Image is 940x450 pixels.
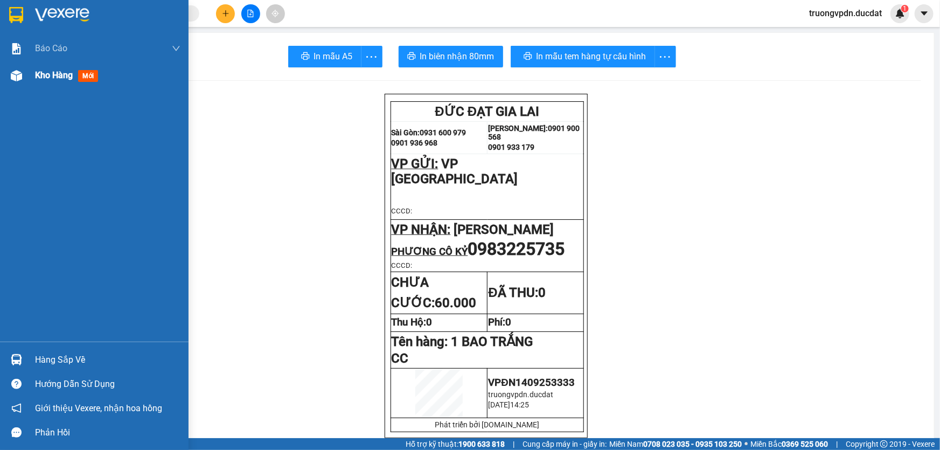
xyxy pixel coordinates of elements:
[510,400,529,409] span: 14:25
[488,390,553,399] span: truongvpdn.ducdat
[392,351,409,366] span: CC
[35,70,73,80] span: Kho hàng
[172,44,180,53] span: down
[488,124,548,133] strong: [PERSON_NAME]:
[488,143,534,151] strong: 0901 933 179
[427,316,433,328] span: 0
[392,261,413,269] span: CCCD:
[392,246,468,258] span: PHƯƠNG CÔ KỶ
[420,128,466,137] strong: 0931 600 979
[35,41,67,55] span: Báo cáo
[288,46,361,67] button: printerIn mẫu A5
[880,440,888,448] span: copyright
[488,316,511,328] strong: Phí:
[537,50,646,63] span: In mẫu tem hàng tự cấu hình
[271,10,279,17] span: aim
[654,46,676,67] button: more
[392,156,438,171] span: VP GỬI:
[523,438,607,450] span: Cung cấp máy in - giấy in:
[301,52,310,62] span: printer
[392,316,433,328] strong: Thu Hộ:
[35,425,180,441] div: Phản hồi
[78,70,98,82] span: mới
[35,401,162,415] span: Giới thiệu Vexere, nhận hoa hồng
[247,10,254,17] span: file-add
[511,46,655,67] button: printerIn mẫu tem hàng tự cấu hình
[513,438,514,450] span: |
[241,4,260,23] button: file-add
[920,9,929,18] span: caret-down
[266,4,285,23] button: aim
[836,438,838,450] span: |
[392,128,420,137] strong: Sài Gòn:
[915,4,934,23] button: caret-down
[782,440,828,448] strong: 0369 525 060
[750,438,828,450] span: Miền Bắc
[488,400,510,409] span: [DATE]
[314,50,353,63] span: In mẫu A5
[435,295,477,310] span: 60.000
[35,376,180,392] div: Hướng dẫn sử dụng
[222,10,229,17] span: plus
[468,239,565,259] span: 0983225735
[800,6,890,20] span: truongvpdn.ducdat
[407,52,416,62] span: printer
[392,275,477,310] strong: CHƯA CƯỚC:
[488,124,580,141] strong: 0901 900 568
[901,5,909,12] sup: 1
[361,50,382,64] span: more
[505,316,511,328] span: 0
[392,156,518,186] span: VP [GEOGRAPHIC_DATA]
[895,9,905,18] img: icon-new-feature
[11,354,22,365] img: warehouse-icon
[392,207,413,215] span: CCCD:
[392,222,451,237] span: VP NHẬN:
[406,438,505,450] span: Hỗ trợ kỹ thuật:
[655,50,676,64] span: more
[488,377,574,389] span: VPĐN1409253333
[903,5,907,12] span: 1
[451,334,533,349] span: 1 BAO TRẮNG
[11,403,22,413] span: notification
[458,440,505,448] strong: 1900 633 818
[11,427,22,438] span: message
[391,418,584,432] td: Phát triển bởi [DOMAIN_NAME]
[11,70,22,81] img: warehouse-icon
[538,285,546,300] span: 0
[35,352,180,368] div: Hàng sắp về
[609,438,742,450] span: Miền Nam
[435,104,540,119] span: ĐỨC ĐẠT GIA LAI
[392,334,533,349] span: Tên hàng:
[454,222,554,237] span: [PERSON_NAME]
[216,4,235,23] button: plus
[361,46,382,67] button: more
[11,379,22,389] span: question-circle
[744,442,748,446] span: ⚪️
[399,46,503,67] button: printerIn biên nhận 80mm
[524,52,532,62] span: printer
[643,440,742,448] strong: 0708 023 035 - 0935 103 250
[11,43,22,54] img: solution-icon
[420,50,495,63] span: In biên nhận 80mm
[9,7,23,23] img: logo-vxr
[488,285,545,300] strong: ĐÃ THU:
[392,139,438,147] strong: 0901 936 968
